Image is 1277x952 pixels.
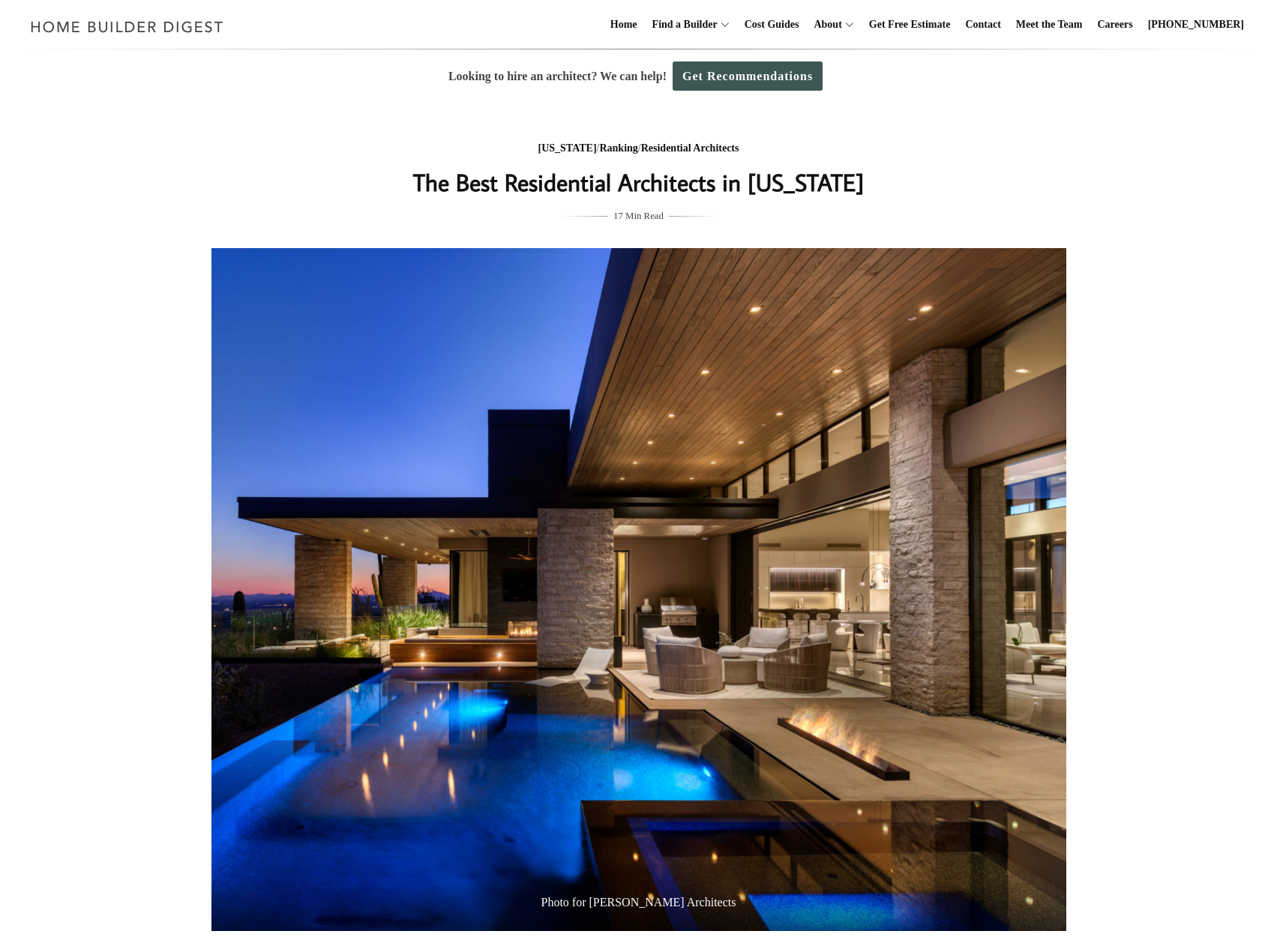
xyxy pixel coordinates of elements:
[863,1,957,49] a: Get Free Estimate
[1092,1,1139,49] a: Careers
[599,142,637,154] a: Ranking
[613,208,664,224] span: 17 Min Read
[340,164,938,200] h1: The Best Residential Architects in [US_STATE]
[538,142,597,154] a: [US_STATE]
[739,1,805,49] a: Cost Guides
[1010,1,1089,49] a: Meet the Team
[340,139,938,158] div: / /
[24,12,230,41] img: Home Builder Digest
[808,1,841,49] a: About
[673,61,823,91] a: Get Recommendations
[1142,1,1250,49] a: [PHONE_NUMBER]
[959,1,1006,49] a: Contact
[604,1,643,49] a: Home
[211,880,1066,931] span: Photo for [PERSON_NAME] Architects
[641,142,739,154] a: Residential Architects
[646,1,718,49] a: Find a Builder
